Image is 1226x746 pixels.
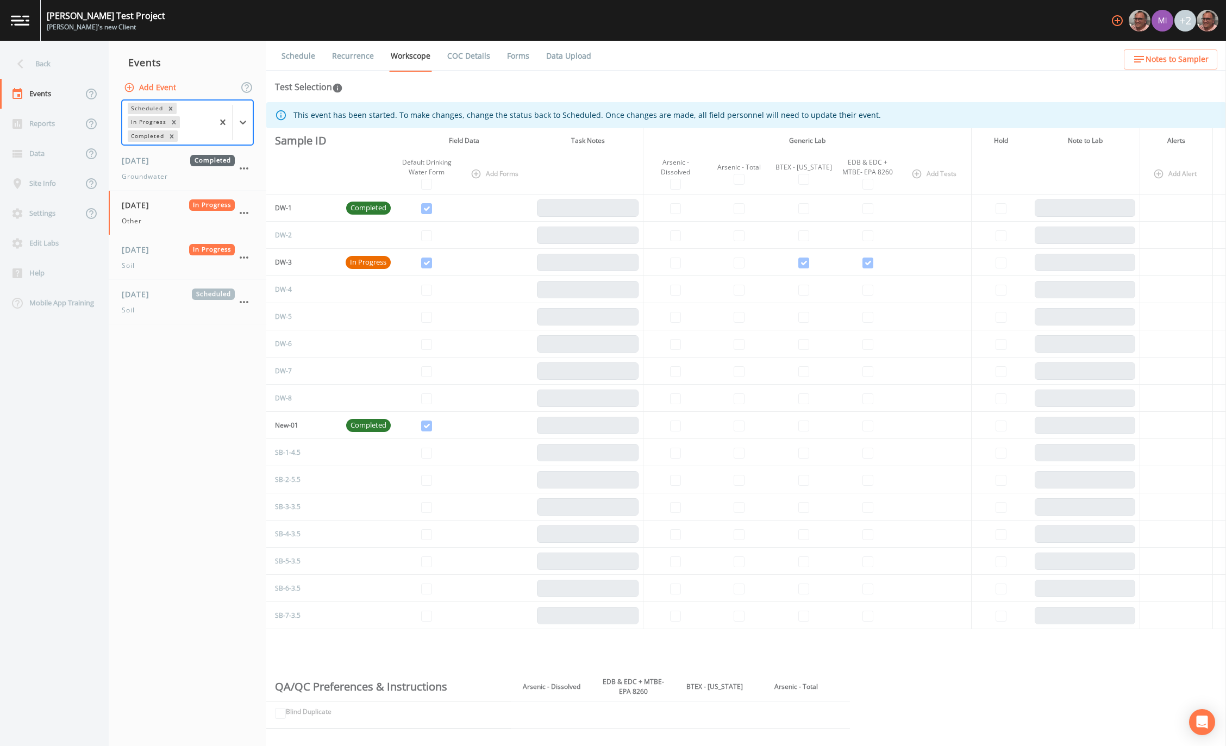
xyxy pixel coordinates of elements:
div: Arsenic - Total [712,162,766,172]
div: In Progress [128,116,168,128]
a: Forms [505,41,531,71]
a: [DATE]In ProgressSoil [109,235,266,280]
th: Task Notes [533,128,643,153]
div: Mike Franklin [1128,10,1151,32]
td: DW-6 [266,330,341,358]
svg: In this section you'll be able to select the analytical test to run, based on the media type, and... [332,83,343,93]
a: COC Details [446,41,492,71]
td: DW-4 [266,276,341,303]
div: Test Selection [275,80,343,93]
span: Completed [190,155,235,166]
a: Schedule [280,41,317,71]
span: In Progress [189,244,235,255]
div: Completed [128,130,166,142]
div: BTEX - [US_STATE] [774,162,833,172]
td: New-01 [266,412,341,439]
span: [DATE] [122,244,157,255]
span: In Progress [189,199,235,211]
a: Recurrence [330,41,376,71]
td: DW-1 [266,195,341,222]
td: DW-5 [266,303,341,330]
div: Open Intercom Messenger [1189,709,1215,735]
img: 5e5da87fc4ba91bdefc3437732e12161 [1152,10,1173,32]
div: Default Drinking Water Form [399,158,454,177]
td: SB-7-3.5 [266,602,341,629]
a: Data Upload [545,41,593,71]
div: This event has been started. To make changes, change the status back to Scheduled. Once changes a... [293,105,881,125]
span: Scheduled [192,289,235,300]
span: Soil [122,305,135,315]
div: EDB & EDC + MTBE- EPA 8260 [841,158,894,177]
div: [PERSON_NAME]'s new Client [47,22,165,32]
th: EDB & EDC + MTBE- EPA 8260 [592,673,674,701]
th: Generic Lab [643,128,972,153]
a: [DATE]In ProgressOther [109,191,266,235]
span: [DATE] [122,155,157,166]
td: SB-5-3.5 [266,548,341,575]
span: Soil [122,261,135,271]
div: Remove In Progress [168,116,180,128]
div: Remove Completed [166,130,178,142]
img: e2d790fa78825a4bb76dcb6ab311d44c [1129,10,1150,32]
td: DW-8 [266,385,341,412]
div: Events [109,49,266,76]
td: SB-3-3.5 [266,493,341,521]
a: [DATE]CompletedGroundwater [109,146,266,191]
th: QA/QC Preferences & Instructions [266,673,511,701]
th: Note to Lab [1030,128,1140,153]
span: Groundwater [122,172,168,181]
td: SB-1-4.5 [266,439,341,466]
div: Scheduled [128,103,165,114]
td: SB-4-3.5 [266,521,341,548]
label: Blind Duplicate [286,707,331,717]
div: Mike FRANKLIN [1151,10,1174,32]
button: Notes to Sampler [1124,49,1217,70]
th: Sample ID [266,128,341,153]
div: Arsenic - Dissolved [648,158,704,177]
td: DW-2 [266,222,341,249]
td: DW-7 [266,358,341,385]
div: +2 [1174,10,1196,32]
span: Completed [346,420,391,431]
th: Arsenic - Total [755,673,837,701]
span: [DATE] [122,289,157,300]
td: SB-6-3.5 [266,575,341,602]
span: Notes to Sampler [1146,53,1209,66]
th: Hold [972,128,1030,153]
div: [PERSON_NAME] Test Project [47,9,165,22]
button: Add Event [122,78,180,98]
div: Remove Scheduled [165,103,177,114]
th: Field Data [395,128,533,153]
span: In Progress [346,257,391,268]
th: Alerts [1140,128,1212,153]
a: Workscope [389,41,432,72]
span: [DATE] [122,199,157,211]
span: Other [122,216,142,226]
img: e2d790fa78825a4bb76dcb6ab311d44c [1197,10,1218,32]
a: [DATE]ScheduledSoil [109,280,266,324]
td: SB-2-5.5 [266,466,341,493]
img: logo [11,15,29,26]
th: Arsenic - Dissolved [511,673,592,701]
td: DW-3 [266,249,341,276]
span: Completed [346,203,391,214]
th: BTEX - [US_STATE] [674,673,755,701]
